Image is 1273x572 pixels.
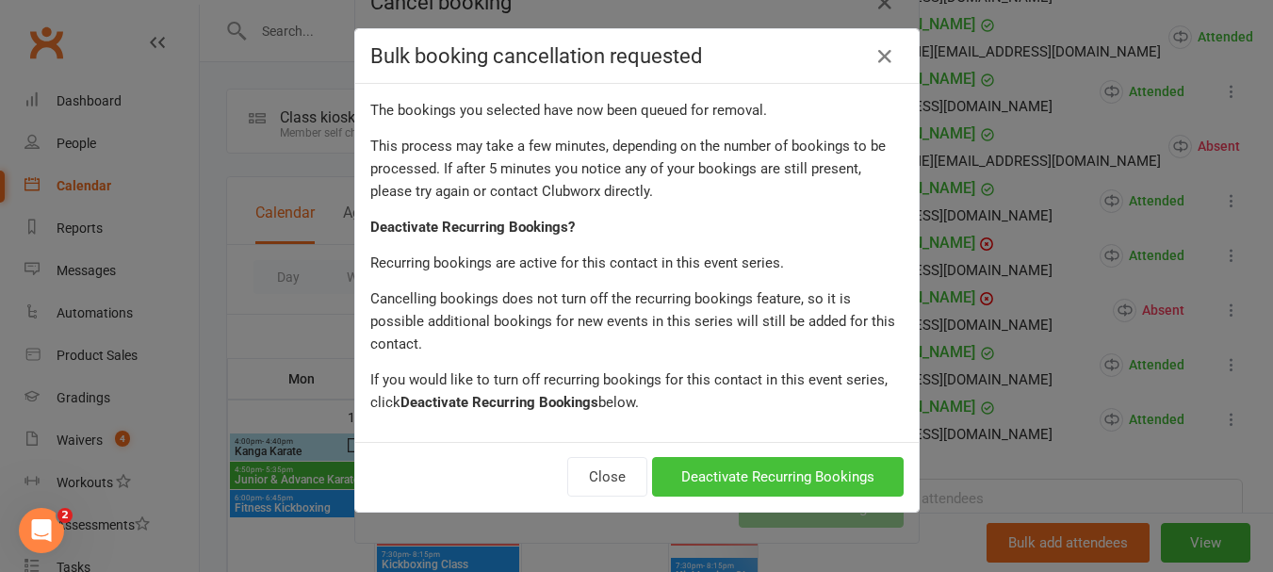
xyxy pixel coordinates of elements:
div: Cancelling bookings does not turn off the recurring bookings feature, so it is possible additiona... [370,287,904,355]
span: 2 [57,508,73,523]
button: Close [567,457,647,497]
strong: Deactivate Recurring Bookings? [370,219,575,236]
h4: Bulk booking cancellation requested [370,44,904,68]
div: Recurring bookings are active for this contact in this event series. [370,252,904,274]
div: The bookings you selected have now been queued for removal. [370,99,904,122]
strong: Deactivate Recurring Bookings [400,394,598,411]
iframe: Intercom live chat [19,508,64,553]
a: Close [870,41,900,72]
div: If you would like to turn off recurring bookings for this contact in this event series, click below. [370,368,904,414]
div: This process may take a few minutes, depending on the number of bookings to be processed. If afte... [370,135,904,203]
button: Deactivate Recurring Bookings [652,457,904,497]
